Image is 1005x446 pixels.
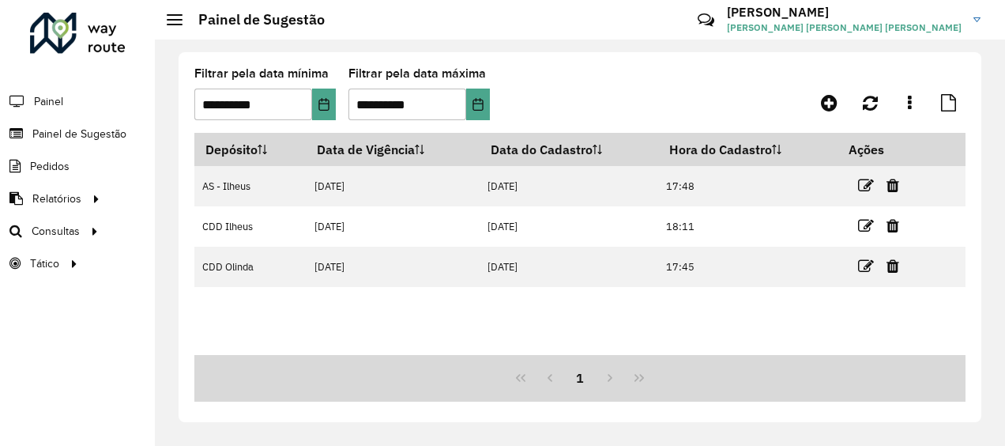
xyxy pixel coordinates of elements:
[466,89,490,120] button: Choose Date
[194,206,306,247] td: CDD Ilheus
[727,21,962,35] span: [PERSON_NAME] [PERSON_NAME] [PERSON_NAME]
[306,206,479,247] td: [DATE]
[658,166,837,206] td: 17:48
[858,175,874,196] a: Editar
[348,64,486,83] label: Filtrar pela data máxima
[837,133,932,166] th: Ações
[480,166,658,206] td: [DATE]
[658,206,837,247] td: 18:11
[565,363,595,393] button: 1
[480,133,658,166] th: Data do Cadastro
[34,93,63,110] span: Painel
[858,255,874,277] a: Editar
[727,5,962,20] h3: [PERSON_NAME]
[32,191,81,207] span: Relatórios
[689,3,723,37] a: Contato Rápido
[30,255,59,272] span: Tático
[480,206,658,247] td: [DATE]
[306,133,479,166] th: Data de Vigência
[183,11,325,28] h2: Painel de Sugestão
[658,133,837,166] th: Hora do Cadastro
[858,215,874,236] a: Editar
[194,247,306,287] td: CDD Olinda
[194,133,306,166] th: Depósito
[312,89,336,120] button: Choose Date
[30,158,70,175] span: Pedidos
[32,126,126,142] span: Painel de Sugestão
[480,247,658,287] td: [DATE]
[658,247,837,287] td: 17:45
[194,166,306,206] td: AS - Ilheus
[32,223,80,240] span: Consultas
[306,247,479,287] td: [DATE]
[886,255,899,277] a: Excluir
[886,215,899,236] a: Excluir
[306,166,479,206] td: [DATE]
[886,175,899,196] a: Excluir
[194,64,329,83] label: Filtrar pela data mínima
